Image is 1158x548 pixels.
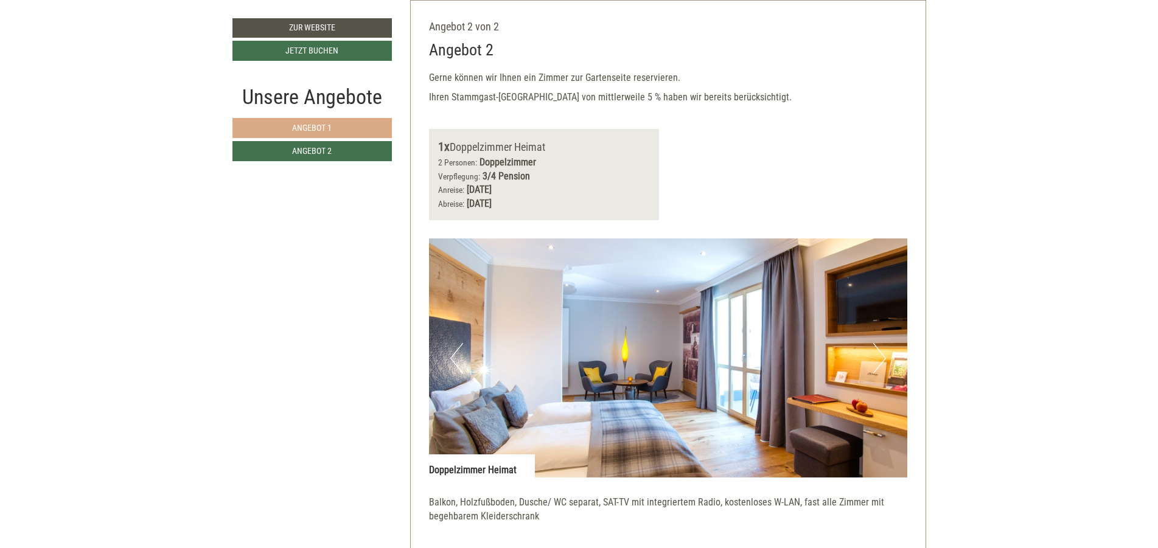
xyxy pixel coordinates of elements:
[438,199,464,209] small: Abreise:
[232,82,392,112] div: Unsere Angebote
[232,18,392,38] a: Zur Website
[429,20,499,33] span: Angebot 2 von 2
[292,146,332,156] span: Angebot 2
[292,123,332,133] span: Angebot 1
[438,138,650,156] div: Doppelzimmer Heimat
[429,454,535,477] div: Doppelzimmer Heimat
[429,496,907,538] p: Balkon, Holzfußboden, Dusche/ WC separat, SAT-TV mit integriertem Radio, kostenloses W-LAN, fast ...
[467,198,492,209] b: [DATE]
[438,158,477,167] small: 2 Personen:
[483,170,530,182] b: 3/4 Pension
[450,343,463,373] button: Previous
[429,39,494,61] div: Angebot 2
[438,139,450,154] b: 1x
[232,41,392,61] a: Jetzt buchen
[480,156,536,168] b: Doppelzimmer
[429,71,907,85] p: Gerne können wir Ihnen ein Zimmer zur Gartenseite reservieren.
[429,91,907,105] p: Ihren Stammgast-[GEOGRAPHIC_DATA] von mittlerweile 5 % haben wir bereits berücksichtigt.
[438,172,480,181] small: Verpflegung:
[438,185,464,195] small: Anreise:
[429,238,907,477] img: image
[873,343,886,373] button: Next
[467,184,492,195] b: [DATE]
